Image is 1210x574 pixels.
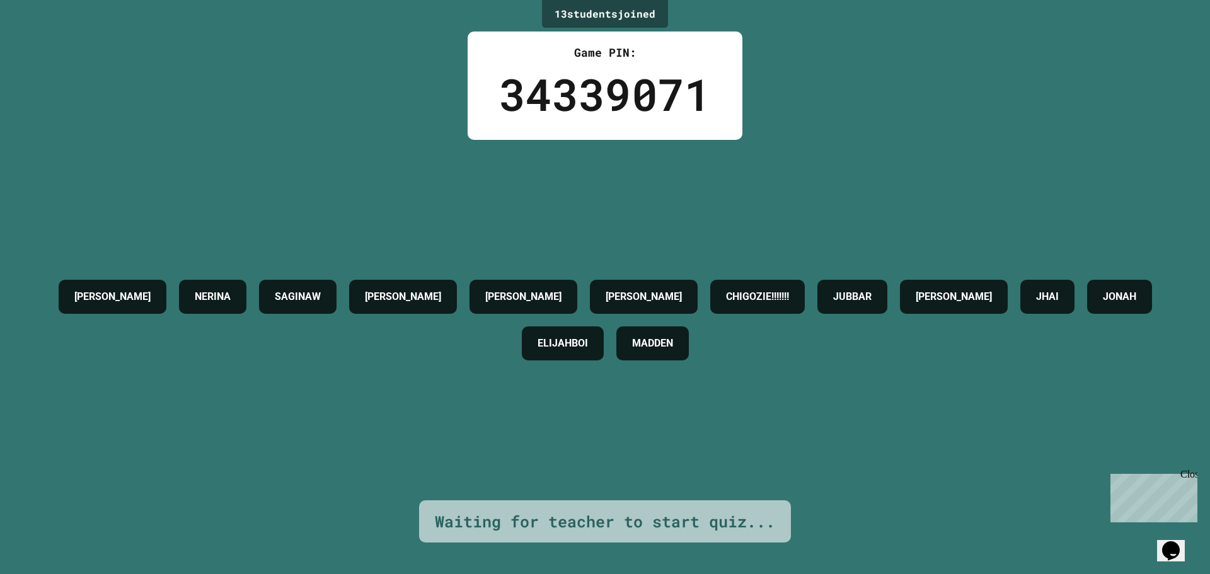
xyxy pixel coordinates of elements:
[1036,289,1059,304] h4: JHAI
[499,61,711,127] div: 34339071
[5,5,87,80] div: Chat with us now!Close
[195,289,231,304] h4: NERINA
[365,289,441,304] h4: [PERSON_NAME]
[74,289,151,304] h4: [PERSON_NAME]
[916,289,992,304] h4: [PERSON_NAME]
[499,44,711,61] div: Game PIN:
[1157,524,1197,561] iframe: chat widget
[538,336,588,351] h4: ELIJAHBOI
[606,289,682,304] h4: [PERSON_NAME]
[275,289,321,304] h4: SAGINAW
[833,289,872,304] h4: JUBBAR
[435,510,775,534] div: Waiting for teacher to start quiz...
[1103,289,1136,304] h4: JONAH
[1105,469,1197,522] iframe: chat widget
[485,289,562,304] h4: [PERSON_NAME]
[726,289,789,304] h4: CHIGOZIE!!!!!!!
[632,336,673,351] h4: MADDEN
